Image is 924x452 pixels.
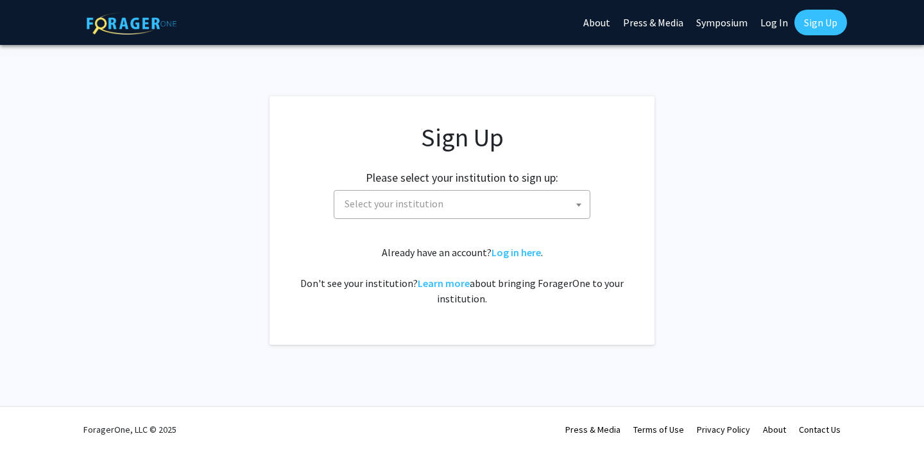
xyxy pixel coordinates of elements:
[418,277,470,290] a: Learn more about bringing ForagerOne to your institution
[492,246,541,259] a: Log in here
[697,424,750,435] a: Privacy Policy
[799,424,841,435] a: Contact Us
[633,424,684,435] a: Terms of Use
[794,10,847,35] a: Sign Up
[295,245,629,306] div: Already have an account? . Don't see your institution? about bringing ForagerOne to your institut...
[334,190,590,219] span: Select your institution
[565,424,620,435] a: Press & Media
[87,12,176,35] img: ForagerOne Logo
[83,407,176,452] div: ForagerOne, LLC © 2025
[345,197,443,210] span: Select your institution
[339,191,590,217] span: Select your institution
[366,171,558,185] h2: Please select your institution to sign up:
[763,424,786,435] a: About
[295,122,629,153] h1: Sign Up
